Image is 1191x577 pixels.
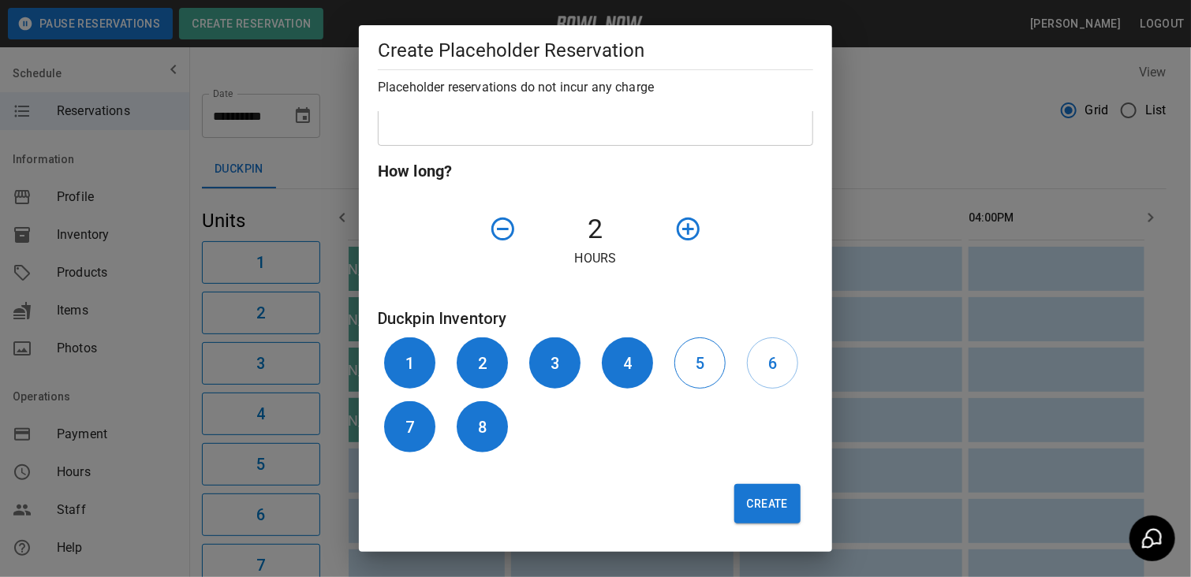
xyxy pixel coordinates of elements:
h5: Create Placeholder Reservation [378,38,813,63]
button: 2 [457,337,508,389]
button: 4 [602,337,653,389]
button: 1 [384,337,435,389]
h6: 1 [405,351,414,376]
button: 6 [747,337,798,389]
button: 8 [457,401,508,452]
h6: 4 [623,351,632,376]
button: Create [734,484,801,523]
h6: 2 [478,351,487,376]
h6: 6 [768,351,777,376]
h6: How long? [378,158,813,184]
h6: 5 [696,351,704,376]
h4: 2 [523,213,668,246]
button: 3 [529,337,581,389]
h6: 7 [405,415,414,440]
p: Hours [378,249,813,268]
button: 5 [674,337,726,389]
h6: 8 [478,415,487,440]
button: 7 [384,401,435,452]
h6: 3 [551,351,559,376]
h6: Placeholder reservations do not incur any charge [378,76,813,99]
h6: Duckpin Inventory [378,306,813,331]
